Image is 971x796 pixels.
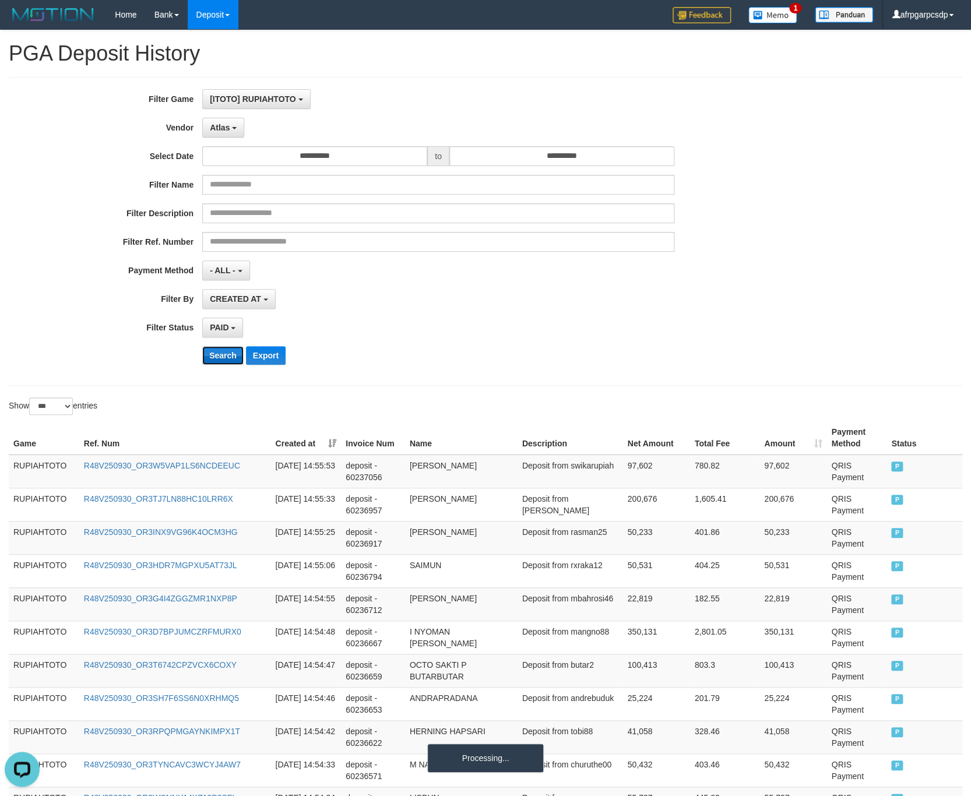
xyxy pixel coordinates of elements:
td: 403.46 [690,753,760,787]
td: 404.25 [690,554,760,587]
span: PAID [891,760,903,770]
td: [PERSON_NAME] [405,488,518,521]
td: RUPIAHTOTO [9,720,79,753]
td: [PERSON_NAME] [405,587,518,621]
td: 803.3 [690,654,760,687]
td: 22,819 [759,587,826,621]
td: QRIS Payment [826,488,886,521]
th: Created at: activate to sort column ascending [270,421,341,455]
td: 41,058 [623,720,690,753]
td: RUPIAHTOTO [9,587,79,621]
td: 182.55 [690,587,760,621]
td: 50,432 [623,753,690,787]
th: Amount: activate to sort column ascending [759,421,826,455]
td: [DATE] 14:54:48 [270,621,341,654]
td: QRIS Payment [826,687,886,720]
td: Deposit from swikarupiah [518,455,623,488]
span: PAID [891,694,903,704]
th: Net Amount [623,421,690,455]
td: QRIS Payment [826,753,886,787]
td: 328.46 [690,720,760,753]
td: Deposit from butar2 [518,654,623,687]
th: Description [518,421,623,455]
td: [DATE] 14:54:55 [270,587,341,621]
td: Deposit from [PERSON_NAME] [518,488,623,521]
th: Game [9,421,79,455]
td: 25,224 [759,687,826,720]
span: PAID [891,661,903,671]
h1: PGA Deposit History [9,42,962,65]
td: 41,058 [759,720,826,753]
span: PAID [891,561,903,571]
th: Payment Method [826,421,886,455]
td: RUPIAHTOTO [9,488,79,521]
td: deposit - 60237056 [341,455,405,488]
a: R48V250930_OR3T6742CPZVCX6COXY [84,660,237,670]
td: 50,531 [759,554,826,587]
td: Deposit from andrebuduk [518,687,623,720]
td: 1,605.41 [690,488,760,521]
td: RUPIAHTOTO [9,621,79,654]
span: PAID [891,628,903,637]
td: RUPIAHTOTO [9,687,79,720]
td: OCTO SAKTI P BUTARBUTAR [405,654,518,687]
td: 350,131 [623,621,690,654]
button: Export [246,346,286,365]
td: [DATE] 14:55:53 [270,455,341,488]
td: Deposit from mangno88 [518,621,623,654]
td: SAIMUN [405,554,518,587]
td: 100,413 [759,654,826,687]
a: R48V250930_OR3G4I4ZGGZMR1NXP8P [84,594,237,603]
td: deposit - 60236653 [341,687,405,720]
select: Showentries [29,397,73,415]
button: CREATED AT [202,289,276,309]
td: [DATE] 14:55:33 [270,488,341,521]
td: 780.82 [690,455,760,488]
span: PAID [891,462,903,471]
td: M NAQIYYUL MUZAYYIN [405,753,518,787]
a: R48V250930_OR3TYNCAVC3WCYJ4AW7 [84,760,241,769]
a: R48V250930_OR3D7BPJUMCZRFMURX0 [84,627,241,636]
td: 22,819 [623,587,690,621]
td: 401.86 [690,521,760,554]
span: to [427,146,449,166]
td: RUPIAHTOTO [9,455,79,488]
span: PAID [891,495,903,505]
td: Deposit from rasman25 [518,521,623,554]
div: Processing... [427,744,544,773]
td: 50,531 [623,554,690,587]
td: [DATE] 14:55:25 [270,521,341,554]
label: Show entries [9,397,97,415]
td: ANDRAPRADANA [405,687,518,720]
th: Name [405,421,518,455]
td: RUPIAHTOTO [9,654,79,687]
td: 50,233 [623,521,690,554]
td: QRIS Payment [826,720,886,753]
td: 200,676 [759,488,826,521]
span: PAID [891,594,903,604]
img: MOTION_logo.png [9,6,97,23]
td: deposit - 60236917 [341,521,405,554]
a: R48V250930_OR3TJ7LN88HC10LRR6X [84,494,233,503]
td: deposit - 60236622 [341,720,405,753]
button: - ALL - [202,260,249,280]
a: R48V250930_OR3W5VAP1LS6NCDEEUC [84,461,240,470]
td: QRIS Payment [826,587,886,621]
td: deposit - 60236957 [341,488,405,521]
span: PAID [891,528,903,538]
td: RUPIAHTOTO [9,521,79,554]
td: I NYOMAN [PERSON_NAME] [405,621,518,654]
td: [PERSON_NAME] [405,521,518,554]
td: deposit - 60236667 [341,621,405,654]
span: PAID [891,727,903,737]
td: 97,602 [623,455,690,488]
td: Deposit from tobi88 [518,720,623,753]
th: Ref. Num [79,421,271,455]
button: [ITOTO] RUPIAHTOTO [202,89,310,109]
td: deposit - 60236571 [341,753,405,787]
td: 100,413 [623,654,690,687]
img: Feedback.jpg [673,7,731,23]
td: deposit - 60236712 [341,587,405,621]
td: 201.79 [690,687,760,720]
button: Atlas [202,118,244,138]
